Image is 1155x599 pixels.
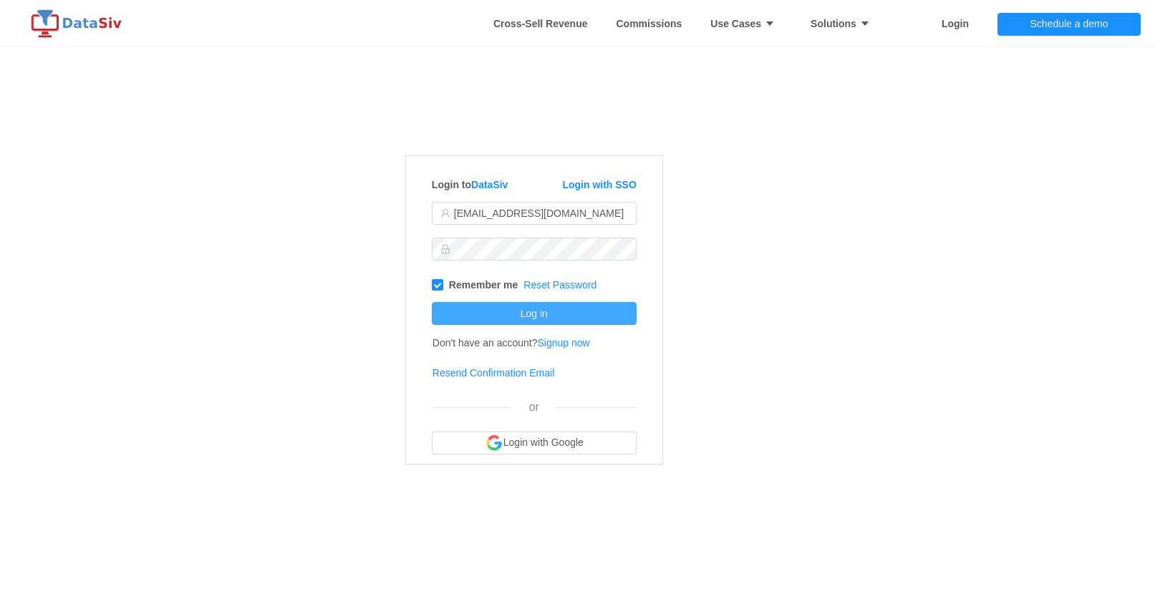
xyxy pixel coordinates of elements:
[997,13,1141,36] button: Schedule a demo
[562,179,636,190] a: Login with SSO
[523,279,596,291] a: Reset Password
[811,18,877,29] strong: Solutions
[432,179,508,190] strong: Login to
[710,18,782,29] strong: Use Cases
[432,367,554,379] a: Resend Confirmation Email
[538,337,590,349] a: Signup now
[471,179,508,190] a: DataSiv
[529,401,539,413] span: or
[440,244,450,254] i: icon: lock
[432,432,637,454] button: Login with Google
[942,2,969,45] a: Login
[856,19,870,29] i: icon: caret-down
[432,202,637,225] input: Email
[761,19,775,29] i: icon: caret-down
[616,2,682,45] a: Commissions
[440,208,450,218] i: icon: user
[449,279,518,291] strong: Remember me
[29,9,129,38] img: logo
[432,302,637,325] button: Log in
[493,2,588,45] a: Whitespace
[432,328,591,358] td: Don't have an account?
